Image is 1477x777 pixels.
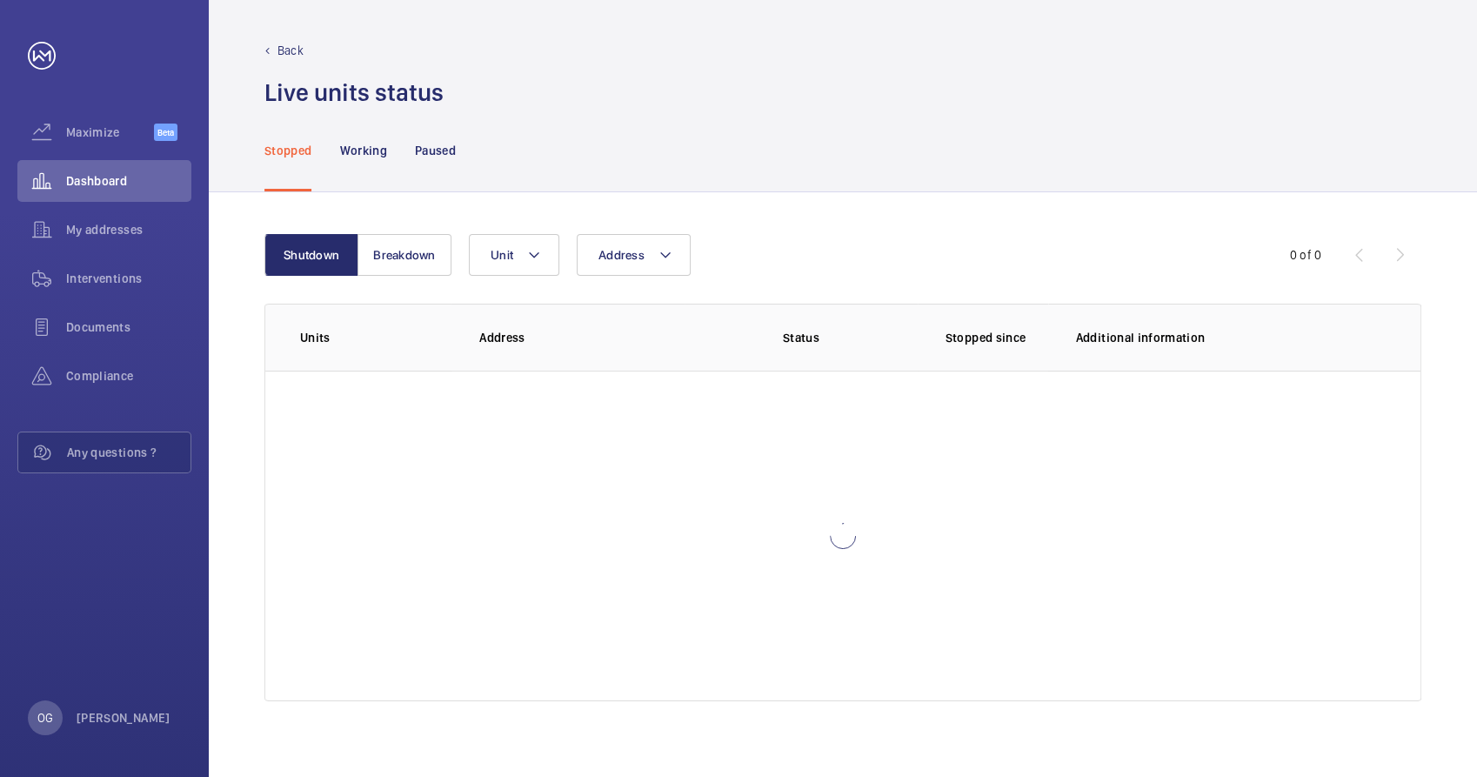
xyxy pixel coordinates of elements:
p: [PERSON_NAME] [77,709,170,727]
button: Unit [469,234,559,276]
button: Breakdown [358,234,451,276]
span: Compliance [66,367,191,385]
p: Paused [415,142,456,159]
button: Shutdown [264,234,358,276]
p: Working [339,142,386,159]
p: Units [300,329,451,346]
p: Address [479,329,685,346]
span: Unit [491,248,513,262]
button: Address [577,234,691,276]
span: Beta [154,124,177,141]
span: Dashboard [66,172,191,190]
p: Stopped [264,142,311,159]
h1: Live units status [264,77,444,109]
p: OG [37,709,53,727]
span: Any questions ? [67,444,190,461]
p: Status [697,329,906,346]
p: Stopped since [946,329,1048,346]
span: Documents [66,318,191,336]
p: Back [277,42,304,59]
span: Address [598,248,645,262]
span: Maximize [66,124,154,141]
span: My addresses [66,221,191,238]
div: 0 of 0 [1290,246,1321,264]
span: Interventions [66,270,191,287]
p: Additional information [1076,329,1386,346]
